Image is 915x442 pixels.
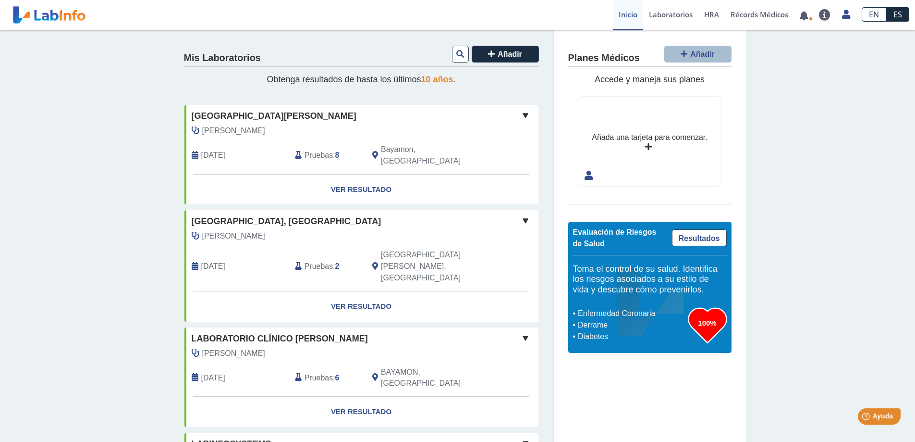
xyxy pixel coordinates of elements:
[305,150,333,161] span: Pruebas
[381,249,487,284] span: San Juan, PR
[592,132,707,143] div: Añada una tarjeta para comenzar.
[192,110,356,123] span: [GEOGRAPHIC_DATA][PERSON_NAME]
[381,366,487,390] span: BAYAMON, PR
[201,261,225,272] span: 2022-12-05
[575,331,688,342] li: Diabetes
[288,144,365,167] div: :
[335,262,340,270] b: 2
[595,75,705,84] span: Accede y maneja sus planes
[201,372,225,384] span: 2020-10-30
[704,10,719,19] span: HRA
[305,261,333,272] span: Pruebas
[288,249,365,284] div: :
[288,366,365,390] div: :
[184,397,538,427] a: Ver Resultado
[202,348,265,359] span: Rivera Irizarry, Jose
[690,50,715,58] span: Añadir
[575,308,688,319] li: Enfermedad Coronaria
[202,125,265,137] span: Valentin Malave, Edwin
[573,264,727,295] h5: Toma el control de su salud. Identifica los riesgos asociados a su estilo de vida y descubre cómo...
[688,317,727,329] h3: 100%
[335,151,340,159] b: 8
[381,144,487,167] span: Bayamon, PR
[862,7,886,22] a: EN
[267,75,455,84] span: Obtenga resultados de hasta los últimos .
[201,150,225,161] span: 2022-12-09
[573,228,657,248] span: Evaluación de Riesgos de Salud
[575,319,688,331] li: Derrame
[886,7,909,22] a: ES
[192,215,381,228] span: [GEOGRAPHIC_DATA], [GEOGRAPHIC_DATA]
[192,332,368,345] span: Laboratorio Clínico [PERSON_NAME]
[672,229,727,246] a: Resultados
[184,52,261,64] h4: Mis Laboratorios
[305,372,333,384] span: Pruebas
[184,291,538,322] a: Ver Resultado
[335,374,340,382] b: 6
[472,46,539,63] button: Añadir
[568,52,640,64] h4: Planes Médicos
[421,75,453,84] span: 10 años
[664,46,732,63] button: Añadir
[202,230,265,242] span: Rojas Carvajal, Carlos
[184,175,538,205] a: Ver Resultado
[830,404,904,431] iframe: Help widget launcher
[498,50,522,58] span: Añadir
